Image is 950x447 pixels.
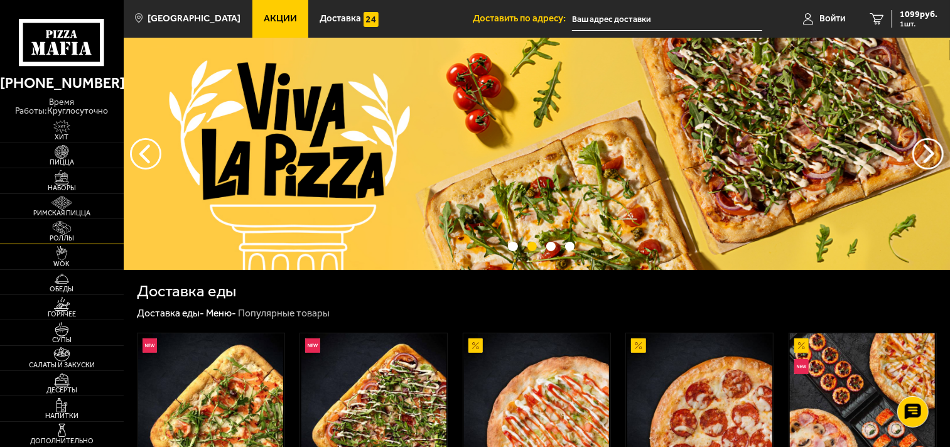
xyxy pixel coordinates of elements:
button: следующий [130,138,161,170]
img: Акционный [631,338,646,353]
a: Меню- [206,307,236,319]
button: точки переключения [508,242,517,251]
img: 15daf4d41897b9f0e9f617042186c801.svg [364,12,379,27]
button: предыдущий [912,138,944,170]
span: Войти [819,14,845,23]
span: Доставить по адресу: [473,14,572,23]
button: точки переключения [546,242,556,251]
span: 1099 руб. [900,10,937,19]
span: Доставка [320,14,361,23]
img: Новинка [794,359,809,374]
span: [GEOGRAPHIC_DATA] [148,14,240,23]
img: Акционный [468,338,483,353]
button: точки переключения [527,242,537,251]
button: точки переключения [565,242,575,251]
img: Новинка [305,338,320,353]
h1: Доставка еды [137,283,236,299]
span: 1 шт. [900,20,937,28]
input: Ваш адрес доставки [572,8,762,31]
a: Доставка еды- [137,307,204,319]
img: Акционный [794,338,809,353]
img: Новинка [143,338,158,353]
span: Акции [264,14,297,23]
div: Популярные товары [238,307,330,320]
